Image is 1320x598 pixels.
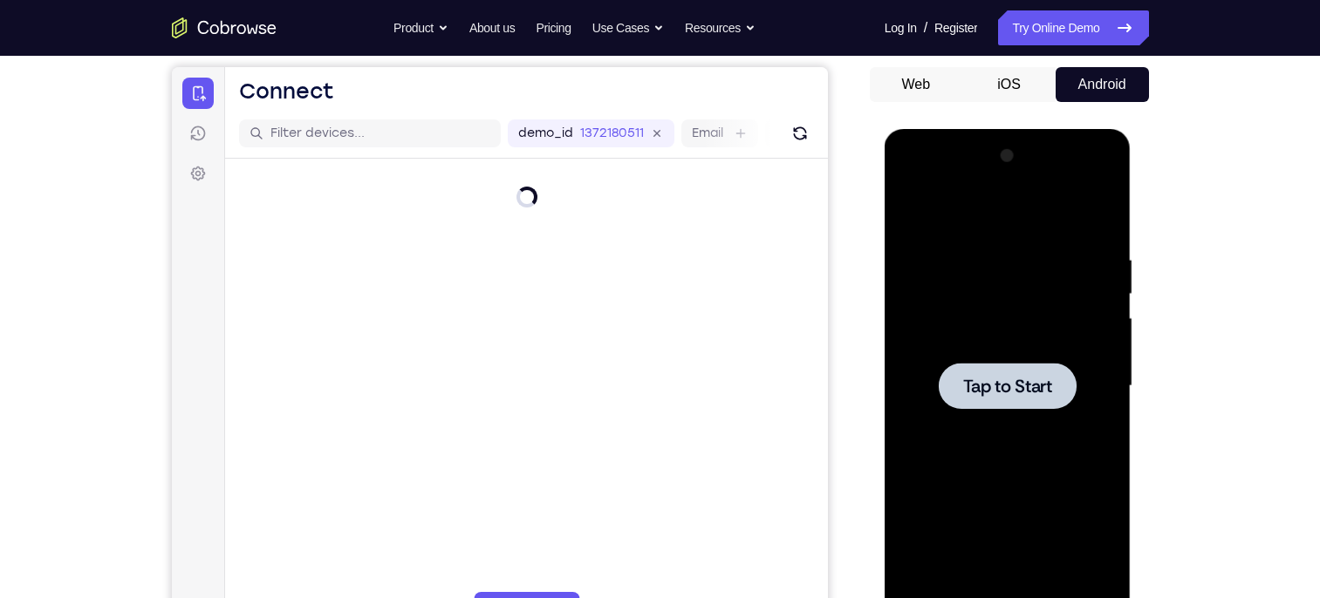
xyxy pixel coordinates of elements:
button: Web [870,67,963,102]
button: Product [393,10,448,45]
button: Use Cases [592,10,664,45]
button: 6-digit code [302,525,407,560]
a: Try Online Demo [998,10,1148,45]
a: Pricing [536,10,571,45]
a: Register [934,10,977,45]
a: About us [469,10,515,45]
button: iOS [962,67,1056,102]
span: Tap to Start [79,248,168,266]
button: Resources [685,10,756,45]
button: Android [1056,67,1149,102]
a: Go to the home page [172,17,277,38]
span: / [924,17,927,38]
button: Tap to Start [54,234,192,280]
a: Log In [885,10,917,45]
